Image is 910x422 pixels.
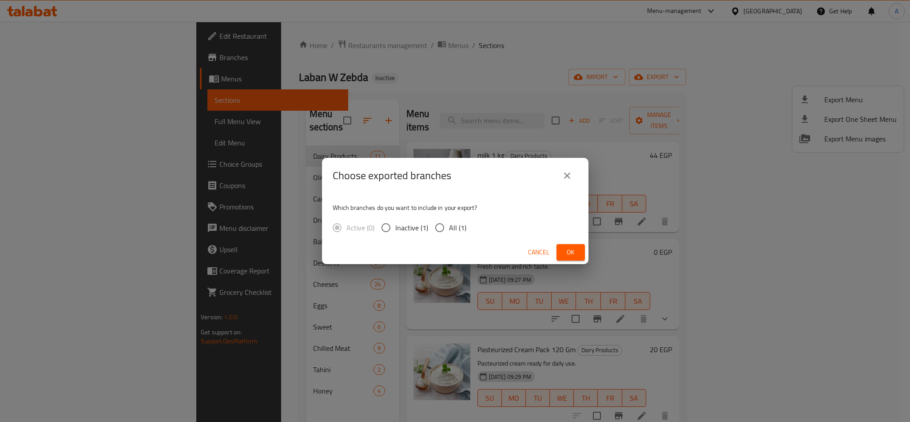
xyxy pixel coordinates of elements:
[556,244,585,261] button: Ok
[333,203,578,212] p: Which branches do you want to include in your export?
[333,169,451,183] h2: Choose exported branches
[395,222,428,233] span: Inactive (1)
[564,247,578,258] span: Ok
[449,222,466,233] span: All (1)
[525,244,553,261] button: Cancel
[528,247,549,258] span: Cancel
[556,165,578,186] button: close
[346,222,374,233] span: Active (0)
